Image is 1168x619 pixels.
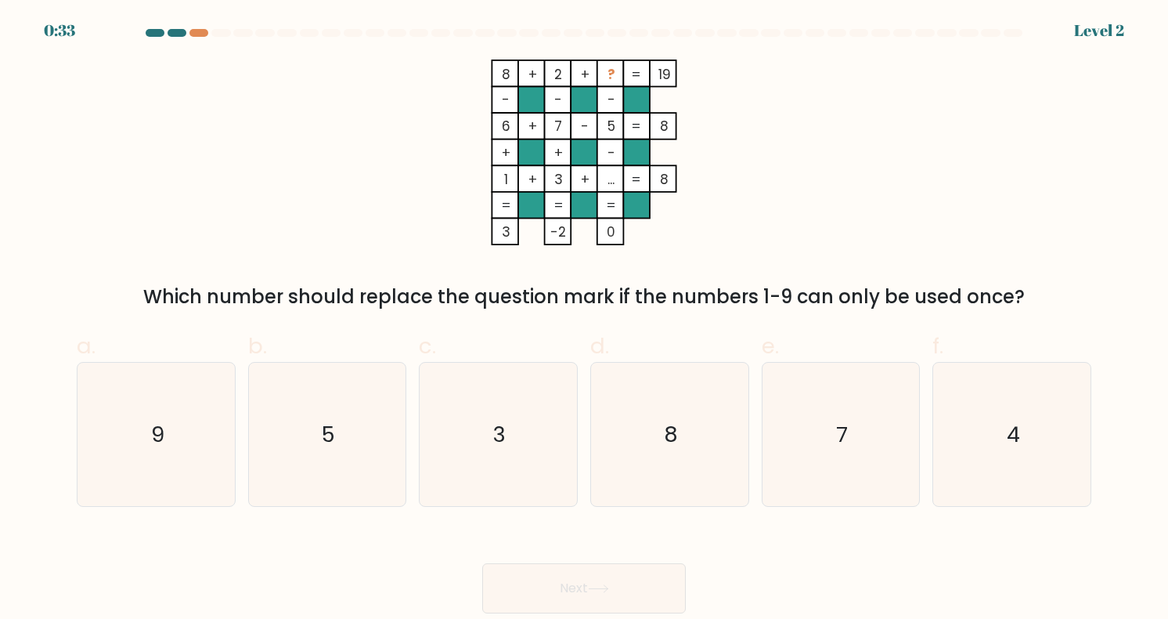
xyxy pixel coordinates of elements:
[502,90,510,109] tspan: -
[590,331,609,361] span: d.
[658,65,671,84] tspan: 19
[502,65,510,84] tspan: 8
[836,419,848,450] text: 7
[528,65,537,84] tspan: +
[932,331,943,361] span: f.
[607,65,615,84] tspan: ?
[502,117,510,136] tspan: 6
[322,419,335,450] text: 5
[581,170,589,189] tspan: +
[1074,19,1124,42] div: Level 2
[607,223,615,241] tspan: 0
[607,143,615,162] tspan: -
[607,117,615,136] tspan: 5
[660,117,669,136] tspan: 8
[553,196,564,215] tspan: =
[504,170,508,189] tspan: 1
[607,90,615,109] tspan: -
[554,170,563,189] tspan: 3
[151,419,164,450] text: 9
[501,196,511,215] tspan: =
[554,143,563,162] tspan: +
[482,563,686,614] button: Next
[528,117,537,136] tspan: +
[528,170,537,189] tspan: +
[631,117,641,136] tspan: =
[664,419,678,450] text: 8
[554,65,562,84] tspan: 2
[581,117,589,136] tspan: -
[631,170,641,189] tspan: =
[1007,419,1020,450] text: 4
[606,196,616,215] tspan: =
[493,419,506,450] text: 3
[502,223,510,241] tspan: 3
[550,223,566,241] tspan: -2
[44,19,75,42] div: 0:33
[660,170,669,189] tspan: 8
[77,331,96,361] span: a.
[419,331,436,361] span: c.
[248,331,267,361] span: b.
[502,143,510,162] tspan: +
[581,65,589,84] tspan: +
[631,65,641,84] tspan: =
[762,331,779,361] span: e.
[554,90,562,109] tspan: -
[86,283,1082,311] div: Which number should replace the question mark if the numbers 1-9 can only be used once?
[607,170,615,189] tspan: ...
[554,117,562,136] tspan: 7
